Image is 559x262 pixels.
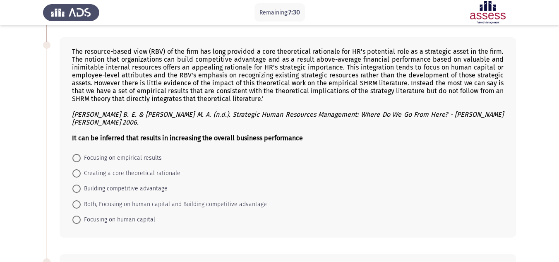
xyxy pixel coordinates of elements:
span: Building competitive advantage [81,184,168,194]
span: 7:30 [288,8,300,16]
div: The resource-based view (RBV) of the firm has long provided a core theoretical rationale for HR's... [72,48,504,142]
span: Both, Focusing on human capital and Building competitive advantage [81,200,267,209]
i: [PERSON_NAME] B. E. & [PERSON_NAME] M. A. (n.d.). Strategic Human Resources Management: Where Do ... [72,111,504,126]
img: Assessment logo of ASSESS English Language Assessment (3 Module) (Ba - IB) [460,1,516,24]
span: Focusing on human capital [81,215,155,225]
span: Creating a core theoretical rationale [81,168,180,178]
img: Assess Talent Management logo [43,1,99,24]
span: Focusing on empirical results [81,153,162,163]
p: Remaining: [259,7,300,18]
b: It can be inferred that results in increasing the overall business performance [72,134,303,142]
